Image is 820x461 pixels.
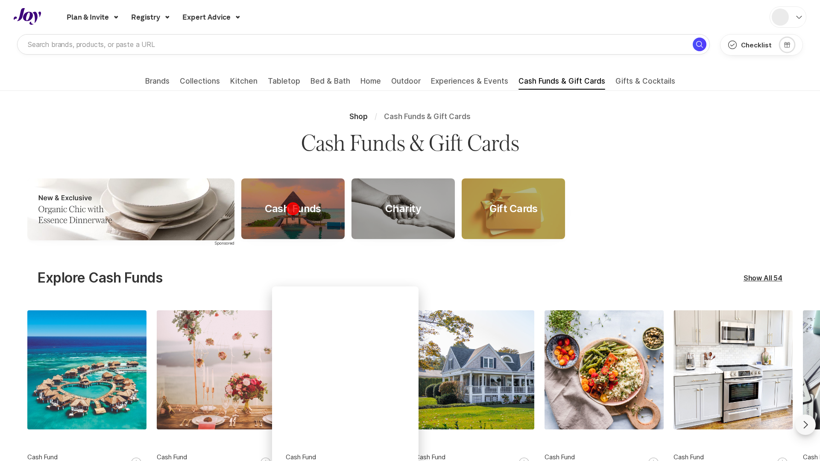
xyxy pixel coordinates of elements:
[177,6,245,28] div: Expert Advice
[310,77,350,90] a: Bed & Bath
[795,414,816,435] button: Go forward
[145,77,170,90] a: Brands
[126,6,175,28] div: Registry
[375,203,431,215] div: Charity
[27,240,234,246] p: Sponsored
[462,178,565,239] a: Gift Cards
[351,178,455,239] a: Charity
[518,77,605,90] a: Cash Funds & Gift Cards
[744,273,782,283] div: Show All 54
[241,178,345,239] a: Cash Funds
[27,178,234,240] img: caa7a593-9afc-5282-b6a0-00e04f60ab0b
[255,203,331,215] div: Cash Funds
[479,203,548,215] div: Gift Cards
[17,34,710,55] input: Search brands, products, or paste a URL
[268,77,300,90] a: Tabletop
[391,77,421,90] a: Outdoor
[375,112,377,121] span: /
[693,38,706,51] button: Search for
[230,77,258,90] a: Kitchen
[615,77,675,90] a: Gifts & Cocktails
[720,35,779,55] button: Checklist
[431,77,508,90] a: Experiences & Events
[349,112,368,121] span: Shop
[301,128,519,158] h1: Cash Funds & Gift Cards
[800,420,811,430] span: Go forward
[360,77,381,90] a: Home
[61,6,123,28] div: Plan & Invite
[38,270,162,286] div: Explore Cash Funds
[384,112,471,121] span: Cash Funds & Gift Cards
[180,77,220,90] a: Collections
